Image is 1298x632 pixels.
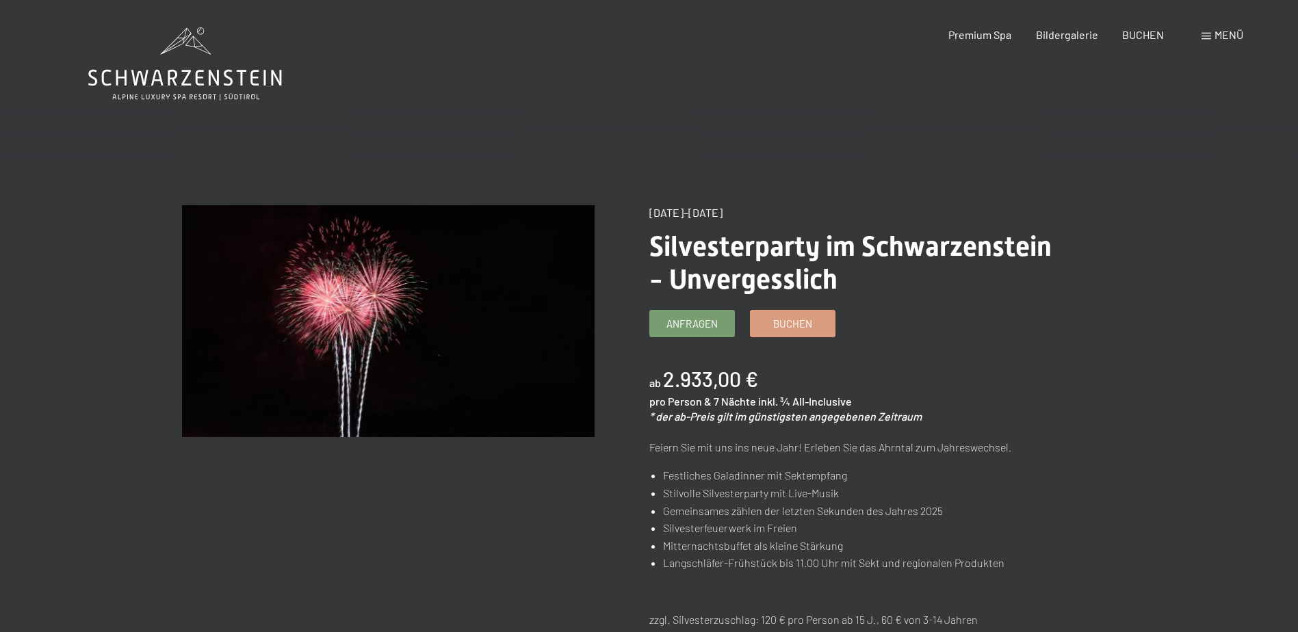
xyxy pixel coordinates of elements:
em: * der ab-Preis gilt im günstigsten angegebenen Zeitraum [649,410,922,423]
span: [DATE]–[DATE] [649,206,723,219]
li: Festliches Galadinner mit Sektempfang [663,466,1061,484]
p: Feiern Sie mit uns ins neue Jahr! Erleben Sie das Ahrntal zum Jahreswechsel. [649,438,1062,456]
img: Silvesterparty im Schwarzenstein - Unvergesslich [182,205,595,437]
span: pro Person & [649,395,712,408]
a: BUCHEN [1122,28,1164,41]
li: Silvesterfeuerwerk im Freien [663,519,1061,537]
a: Premium Spa [948,28,1011,41]
b: 2.933,00 € [663,367,758,391]
span: Anfragen [666,317,718,331]
a: Bildergalerie [1036,28,1098,41]
p: zzgl. Silvesterzuschlag: 120 € pro Person ab 15 J., 60 € von 3-14 Jahren [649,611,1062,629]
li: Langschläfer-Frühstück bis 11.00 Uhr mit Sekt und regionalen Produkten [663,554,1061,572]
span: Buchen [773,317,812,331]
li: Gemeinsames zählen der letzten Sekunden des Jahres 2025 [663,502,1061,520]
li: Mitternachtsbuffet als kleine Stärkung [663,537,1061,555]
li: Stilvolle Silvesterparty mit Live-Musik [663,484,1061,502]
span: ab [649,376,661,389]
a: Anfragen [650,311,734,337]
span: Silvesterparty im Schwarzenstein - Unvergesslich [649,231,1052,295]
span: Menü [1215,28,1243,41]
span: 7 Nächte [714,395,756,408]
a: Buchen [751,311,835,337]
span: inkl. ¾ All-Inclusive [758,395,852,408]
